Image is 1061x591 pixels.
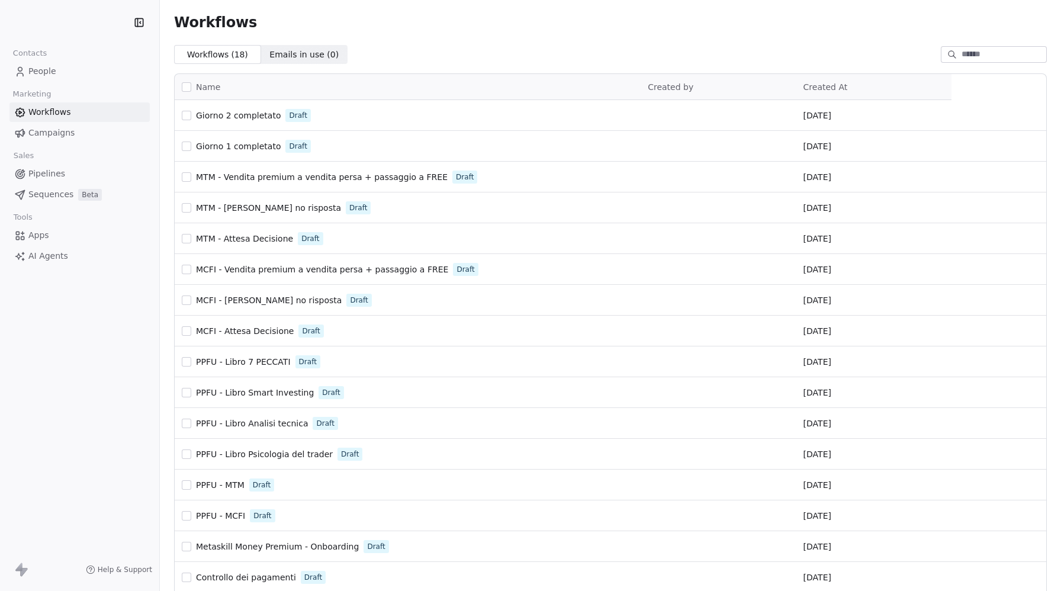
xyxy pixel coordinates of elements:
[196,448,333,460] a: PPFU - Libro Psicologia del trader
[196,417,308,429] a: PPFU - Libro Analisi tecnica
[350,295,368,306] span: Draft
[28,106,71,118] span: Workflows
[316,418,334,429] span: Draft
[803,417,831,429] span: [DATE]
[196,542,359,551] span: Metaskill Money Premium - Onboarding
[803,171,831,183] span: [DATE]
[28,250,68,262] span: AI Agents
[28,65,56,78] span: People
[456,172,474,182] span: Draft
[299,356,317,367] span: Draft
[803,510,831,522] span: [DATE]
[196,171,448,183] a: MTM - Vendita premium a vendita persa + passaggio a FREE
[196,541,359,553] a: Metaskill Money Premium - Onboarding
[196,234,293,243] span: MTM - Attesa Decisione
[253,480,271,490] span: Draft
[8,85,56,103] span: Marketing
[196,203,341,213] span: MTM - [PERSON_NAME] no risposta
[196,264,448,275] a: MCFI - Vendita premium a vendita persa + passaggio a FREE
[322,387,340,398] span: Draft
[9,102,150,122] a: Workflows
[803,479,831,491] span: [DATE]
[196,325,294,337] a: MCFI - Attesa Decisione
[8,147,39,165] span: Sales
[196,326,294,336] span: MCFI - Attesa Decisione
[269,49,339,61] span: Emails in use ( 0 )
[803,202,831,214] span: [DATE]
[196,295,342,305] span: MCFI - [PERSON_NAME] no risposta
[28,127,75,139] span: Campaigns
[196,81,220,94] span: Name
[289,141,307,152] span: Draft
[196,419,308,428] span: PPFU - Libro Analisi tecnica
[78,189,102,201] span: Beta
[803,264,831,275] span: [DATE]
[9,246,150,266] a: AI Agents
[28,229,49,242] span: Apps
[803,387,831,399] span: [DATE]
[803,294,831,306] span: [DATE]
[8,208,37,226] span: Tools
[196,142,281,151] span: Giorno 1 completato
[341,449,359,460] span: Draft
[196,265,448,274] span: MCFI - Vendita premium a vendita persa + passaggio a FREE
[301,233,319,244] span: Draft
[196,202,341,214] a: MTM - [PERSON_NAME] no risposta
[8,44,52,62] span: Contacts
[196,387,314,399] a: PPFU - Libro Smart Investing
[9,62,150,81] a: People
[196,110,281,121] a: Giorno 2 completato
[196,479,245,491] a: PPFU - MTM
[196,233,293,245] a: MTM - Attesa Decisione
[803,110,831,121] span: [DATE]
[289,110,307,121] span: Draft
[304,572,322,583] span: Draft
[349,203,367,213] span: Draft
[803,448,831,460] span: [DATE]
[196,480,245,490] span: PPFU - MTM
[196,140,281,152] a: Giorno 1 completato
[196,294,342,306] a: MCFI - [PERSON_NAME] no risposta
[803,140,831,152] span: [DATE]
[803,82,848,92] span: Created At
[196,571,296,583] a: Controllo dei pagamenti
[803,325,831,337] span: [DATE]
[9,226,150,245] a: Apps
[196,573,296,582] span: Controllo dei pagamenti
[196,111,281,120] span: Giorno 2 completato
[253,510,271,521] span: Draft
[174,14,257,31] span: Workflows
[803,233,831,245] span: [DATE]
[86,565,152,574] a: Help & Support
[302,326,320,336] span: Draft
[196,388,314,397] span: PPFU - Libro Smart Investing
[367,541,385,552] span: Draft
[456,264,474,275] span: Draft
[196,356,291,368] a: PPFU - Libro 7 PECCATI
[803,541,831,553] span: [DATE]
[648,82,693,92] span: Created by
[803,571,831,583] span: [DATE]
[9,185,150,204] a: SequencesBeta
[9,123,150,143] a: Campaigns
[9,164,150,184] a: Pipelines
[196,510,245,522] a: PPFU - MCFI
[803,356,831,368] span: [DATE]
[196,511,245,521] span: PPFU - MCFI
[196,449,333,459] span: PPFU - Libro Psicologia del trader
[98,565,152,574] span: Help & Support
[196,357,291,367] span: PPFU - Libro 7 PECCATI
[196,172,448,182] span: MTM - Vendita premium a vendita persa + passaggio a FREE
[28,168,65,180] span: Pipelines
[28,188,73,201] span: Sequences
